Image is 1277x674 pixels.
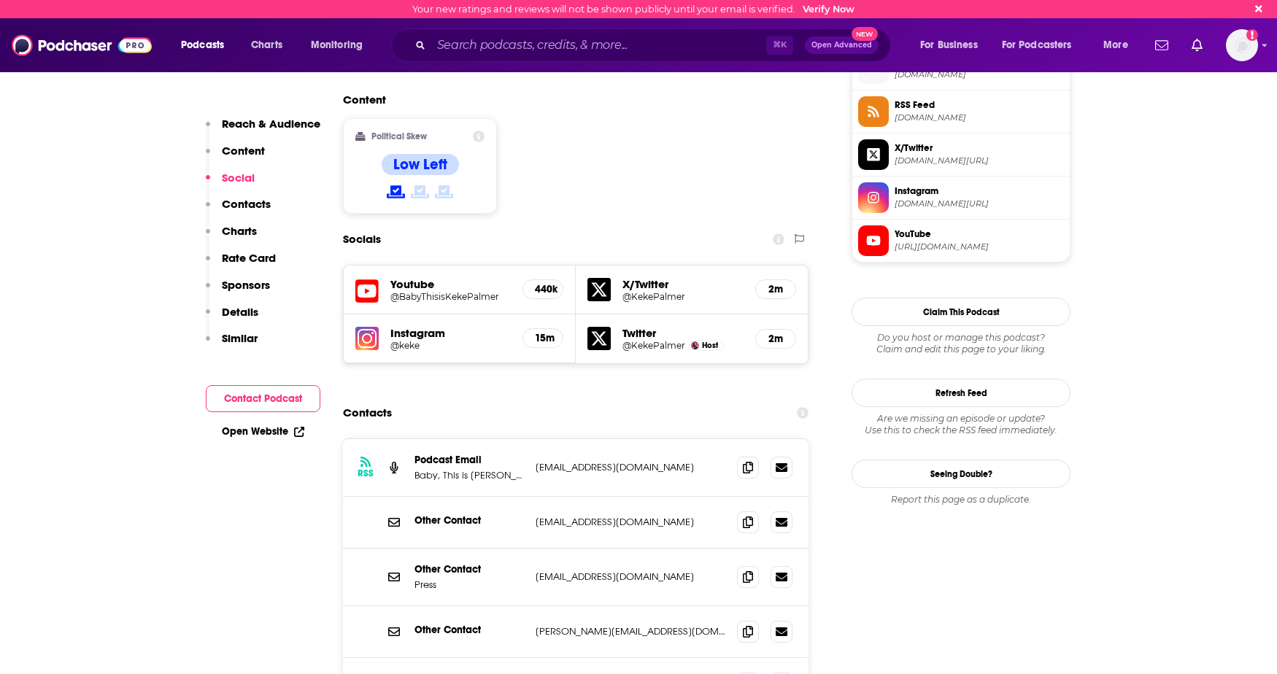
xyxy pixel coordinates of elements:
input: Search podcasts, credits, & more... [431,34,766,57]
a: @BabyThisisKekePalmer [390,291,511,302]
span: Podcasts [181,35,224,55]
img: User Profile [1226,29,1258,61]
button: open menu [301,34,382,57]
a: RSS Feed[DOMAIN_NAME] [858,96,1064,127]
a: X/Twitter[DOMAIN_NAME][URL] [858,139,1064,170]
button: Sponsors [206,278,270,305]
p: Details [222,305,258,319]
p: Similar [222,331,258,345]
span: More [1103,35,1128,55]
span: Host [702,341,718,350]
p: Other Contact [414,514,524,527]
img: Keke Palmer [691,341,699,349]
span: Instagram [895,185,1064,198]
button: Details [206,305,258,332]
p: Reach & Audience [222,117,320,131]
span: YouTube [895,228,1064,241]
button: open menu [910,34,996,57]
a: @KekePalmer [622,291,744,302]
h5: Instagram [390,326,511,340]
h5: 2m [768,283,784,295]
a: YouTube[URL][DOMAIN_NAME] [858,225,1064,256]
h2: Contacts [343,399,392,427]
img: iconImage [355,327,379,350]
h2: Content [343,93,797,106]
span: Monitoring [311,35,363,55]
p: Press [414,578,524,591]
h5: X/Twitter [622,277,744,291]
a: Seeing Double? [852,460,1070,488]
span: https://www.youtube.com/@BabyThisisKekePalmer [895,241,1064,252]
p: Content [222,144,265,158]
h4: Low Left [393,155,447,174]
span: Charts [251,35,282,55]
button: Reach & Audience [206,117,320,144]
span: For Podcasters [1002,35,1072,55]
button: Contacts [206,197,271,224]
img: Podchaser - Follow, Share and Rate Podcasts [12,31,152,59]
p: Social [222,171,255,185]
h2: Political Skew [371,131,427,142]
button: Open AdvancedNew [805,36,879,54]
span: New [852,27,878,41]
button: Content [206,144,265,171]
p: [PERSON_NAME][EMAIL_ADDRESS][DOMAIN_NAME] [536,625,725,638]
div: Are we missing an episode or update? Use this to check the RSS feed immediately. [852,413,1070,436]
button: Claim This Podcast [852,298,1070,326]
p: [EMAIL_ADDRESS][DOMAIN_NAME] [536,570,725,583]
a: Verify Now [803,4,854,15]
p: [EMAIL_ADDRESS][DOMAIN_NAME] [536,461,725,473]
a: Show notifications dropdown [1149,33,1174,58]
svg: Email not verified [1246,29,1258,41]
button: Similar [206,331,258,358]
a: Charts [242,34,291,57]
p: Contacts [222,197,271,211]
h5: 15m [535,332,551,344]
button: open menu [171,34,243,57]
a: Show notifications dropdown [1186,33,1208,58]
button: open menu [992,34,1093,57]
p: Other Contact [414,624,524,636]
div: Claim and edit this page to your liking. [852,332,1070,355]
p: Rate Card [222,251,276,265]
h2: Socials [343,225,381,253]
a: Open Website [222,425,304,438]
a: @keke [390,340,511,351]
span: wondery.com [895,69,1064,80]
span: twitter.com/KekePalmer [895,155,1064,166]
span: X/Twitter [895,142,1064,155]
span: instagram.com/keke [895,198,1064,209]
button: Show profile menu [1226,29,1258,61]
p: [EMAIL_ADDRESS][DOMAIN_NAME] [536,516,725,528]
a: @KekePalmer [622,340,685,351]
h3: RSS [358,468,374,479]
button: Charts [206,224,257,251]
div: Your new ratings and reviews will not be shown publicly until your email is verified. [412,4,854,15]
button: Refresh Feed [852,379,1070,407]
p: Other Contact [414,563,524,576]
p: Podcast Email [414,454,524,466]
span: Logged in as kevinscottsmith [1226,29,1258,61]
div: Search podcasts, credits, & more... [405,28,905,62]
span: For Business [920,35,978,55]
div: Report this page as a duplicate. [852,494,1070,505]
p: Charts [222,224,257,238]
button: open menu [1093,34,1146,57]
button: Social [206,171,255,198]
h5: Twitter [622,326,744,340]
button: Contact Podcast [206,385,320,412]
p: Sponsors [222,278,270,292]
span: Do you host or manage this podcast? [852,332,1070,344]
p: Baby, This is [PERSON_NAME] Podcast Email [414,469,524,481]
h5: Youtube [390,277,511,291]
span: Open Advanced [811,42,872,49]
span: RSS Feed [895,98,1064,112]
h5: 2m [768,333,784,345]
a: Instagram[DOMAIN_NAME][URL] [858,182,1064,213]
